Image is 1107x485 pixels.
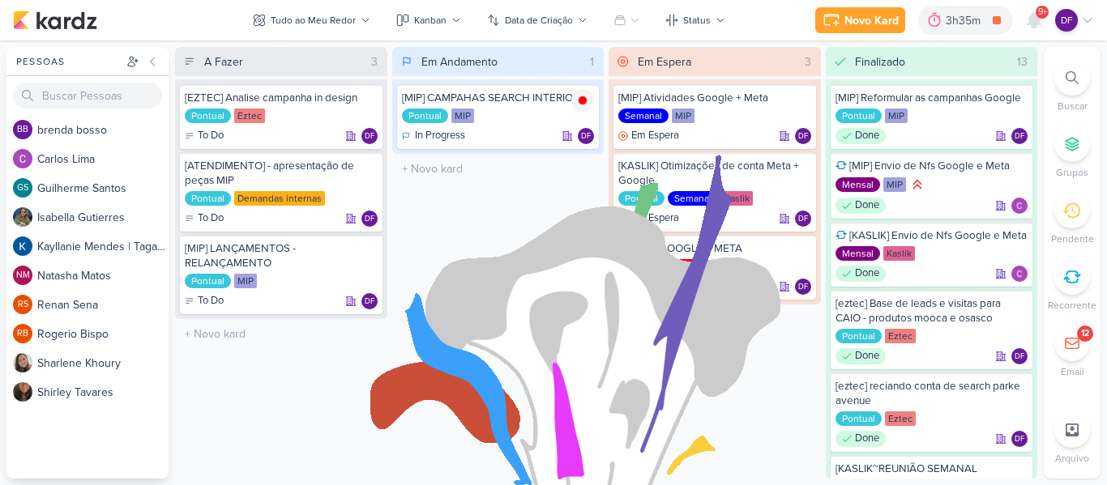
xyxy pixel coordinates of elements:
[638,53,691,70] div: Em Espera
[795,128,811,144] div: Responsável: Diego Freitas
[13,207,32,227] img: Isabella Gutierres
[909,177,925,193] div: Prioridade Alta
[885,108,908,123] div: MIP
[578,128,594,144] div: Responsável: Diego Freitas
[361,293,378,309] div: Diego Freitas
[198,128,224,144] p: To Do
[618,241,811,256] div: [EZTEC] GOOGLE + META
[1011,431,1028,447] div: Diego Freitas
[721,191,753,206] div: Kaslik
[361,211,378,227] div: Responsável: Diego Freitas
[451,108,474,123] div: MIP
[795,211,811,227] div: Diego Freitas
[836,462,1028,476] div: [KASLIK~REUNIÃO SEMANAL
[815,7,905,33] button: Novo Kard
[13,120,32,139] div: brenda bosso
[1011,128,1028,144] div: Diego Freitas
[836,128,886,144] div: Done
[631,128,679,144] p: Em Espera
[581,133,591,141] p: DF
[361,293,378,309] div: Responsável: Diego Freitas
[16,271,30,280] p: NM
[855,128,879,144] p: Done
[13,353,32,372] img: Sharlene Khoury
[13,295,32,314] div: Renan Sena
[1056,165,1088,180] p: Grupos
[795,211,811,227] div: Responsável: Diego Freitas
[185,241,378,270] div: [MIP] LANÇAMENTOS - RELANÇAMENTO
[37,180,169,197] div: G u i l h e r m e S a n t o s
[668,191,718,206] div: Semanal
[1081,327,1089,340] div: 12
[798,53,818,70] div: 3
[1061,364,1084,379] p: Email
[836,266,886,282] div: Done
[855,266,879,282] p: Done
[795,279,811,295] div: Diego Freitas
[185,108,231,123] div: Pontual
[836,431,886,447] div: Done
[13,382,32,402] img: Shirley Tavares
[13,149,32,168] img: Carlos Lima
[365,298,374,306] p: DF
[795,128,811,144] div: Diego Freitas
[361,128,378,144] div: Diego Freitas
[395,157,601,181] input: + Novo kard
[365,53,384,70] div: 3
[836,246,880,261] div: Mensal
[571,89,594,112] img: tracking
[17,126,28,134] p: bb
[185,274,231,288] div: Pontual
[361,211,378,227] div: Diego Freitas
[234,108,265,123] div: Eztec
[855,53,905,70] div: Finalizado
[844,12,899,29] div: Novo Kard
[17,184,28,193] p: GS
[618,128,679,144] div: Em Espera
[618,108,669,123] div: Semanal
[185,191,231,206] div: Pontual
[1011,348,1028,364] div: Diego Freitas
[836,108,882,123] div: Pontual
[1055,451,1089,466] p: Arquivo
[1038,6,1047,19] span: 9+
[1011,198,1028,214] img: Carlos Lima
[1015,133,1024,141] p: DF
[836,198,886,214] div: Done
[618,211,679,227] div: Em Espera
[885,329,916,343] div: Eztec
[612,308,818,331] input: + Novo kard
[583,53,601,70] div: 1
[836,379,1028,408] div: [eztec] reciando conta de search parke avenue
[37,267,169,284] div: N a t a s h a M a t o s
[836,159,1028,173] div: [MIP] Envio de Nfs Google e Meta
[798,283,808,291] p: DF
[618,91,811,105] div: [MIP] Atividades Google + Meta
[1011,431,1028,447] div: Responsável: Diego Freitas
[672,108,695,123] div: MIP
[415,128,465,144] p: In Progress
[185,128,224,144] div: To Do
[402,108,448,123] div: Pontual
[836,228,1028,243] div: [KASLIK] Envio de Nfs Google e Meta
[1051,232,1094,246] p: Pendente
[1015,436,1024,444] p: DF
[836,177,880,192] div: Mensal
[1011,266,1028,282] img: Carlos Lima
[13,178,32,198] div: Guilherme Santos
[1015,353,1024,361] p: DF
[1058,99,1088,113] p: Buscar
[37,238,169,255] div: K a y l l a n i e M e n d e s | T a g a w a
[421,53,498,70] div: Em Andamento
[836,329,882,343] div: Pontual
[13,324,32,343] div: Rogerio Bispo
[668,259,706,274] div: Diário
[37,355,169,372] div: S h a r l e n e K h o u r y
[13,266,32,285] div: Natasha Matos
[361,128,378,144] div: Responsável: Diego Freitas
[402,91,595,105] div: [MIP] CAMPAHAS SEARCH INTERIOR
[1011,266,1028,282] div: Responsável: Carlos Lima
[836,411,882,426] div: Pontual
[198,293,224,309] p: To Do
[37,151,169,168] div: C a r l o s L i m a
